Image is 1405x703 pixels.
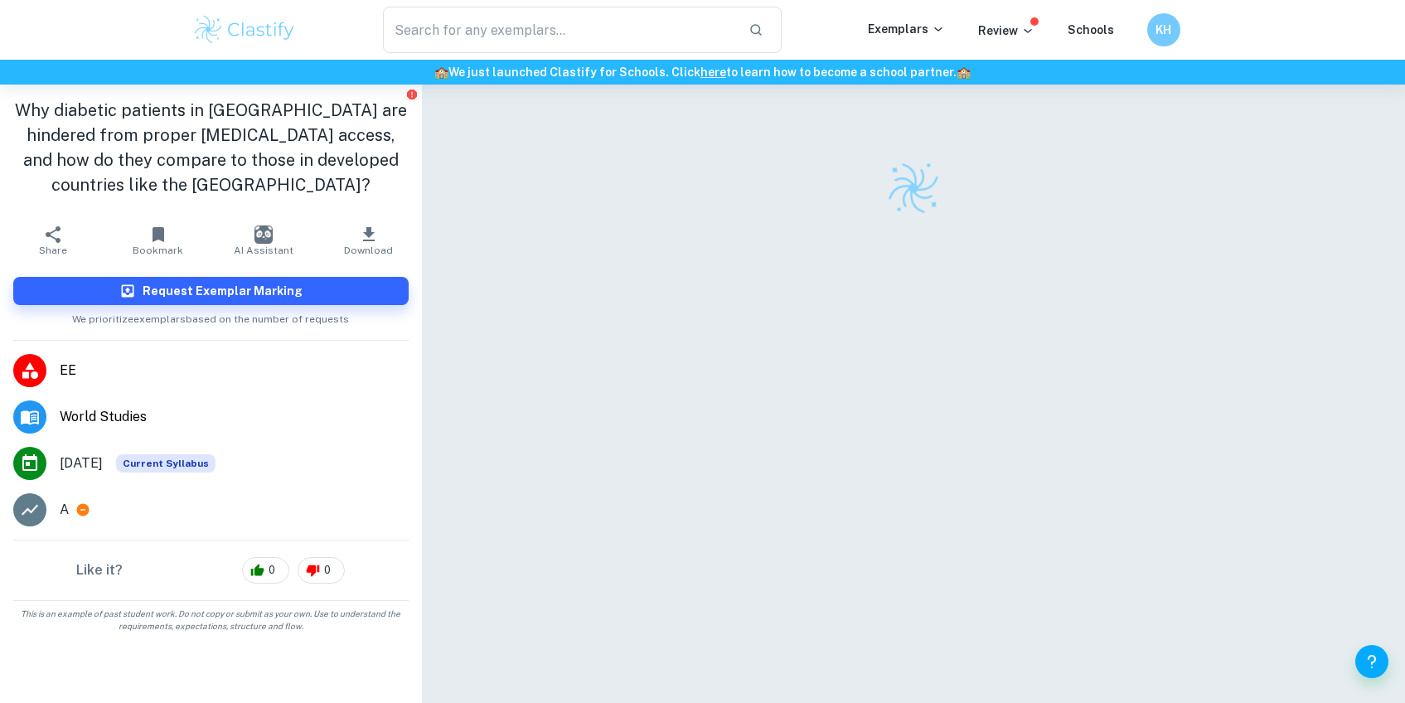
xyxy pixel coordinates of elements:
[254,225,273,244] img: AI Assistant
[316,217,421,264] button: Download
[434,65,448,79] span: 🏫
[880,155,946,221] img: Clastify logo
[259,562,284,579] span: 0
[3,63,1402,81] h6: We just launched Clastify for Schools. Click to learn how to become a school partner.
[192,13,298,46] img: Clastify logo
[1154,21,1173,39] h6: KH
[1147,13,1180,46] button: KH
[298,557,345,584] div: 0
[76,560,123,580] h6: Like it?
[344,245,393,256] span: Download
[978,22,1034,40] p: Review
[60,407,409,427] span: World Studies
[60,361,409,381] span: EE
[7,608,415,633] span: This is an example of past student work. Do not copy or submit as your own. Use to understand the...
[406,88,419,100] button: Report issue
[13,277,409,305] button: Request Exemplar Marking
[60,453,103,473] span: [DATE]
[72,305,349,327] span: We prioritize exemplars based on the number of requests
[133,245,183,256] span: Bookmark
[143,282,303,300] h6: Request Exemplar Marking
[868,20,945,38] p: Exemplars
[234,245,293,256] span: AI Assistant
[242,557,289,584] div: 0
[211,217,316,264] button: AI Assistant
[957,65,971,79] span: 🏫
[116,454,216,473] span: Current Syllabus
[1068,23,1114,36] a: Schools
[60,500,69,520] p: A
[116,454,216,473] div: This exemplar is based on the current syllabus. Feel free to refer to it for inspiration/ideas wh...
[13,98,409,197] h1: Why diabetic patients in [GEOGRAPHIC_DATA] are hindered from proper [MEDICAL_DATA] access, and ho...
[105,217,211,264] button: Bookmark
[383,7,736,53] input: Search for any exemplars...
[1355,645,1388,678] button: Help and Feedback
[315,562,340,579] span: 0
[39,245,67,256] span: Share
[700,65,726,79] a: here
